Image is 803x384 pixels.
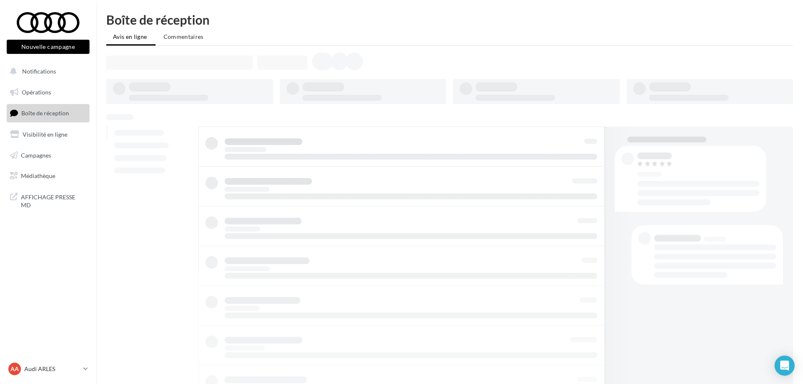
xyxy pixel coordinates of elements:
[5,188,91,213] a: AFFICHAGE PRESSE MD
[5,167,91,185] a: Médiathèque
[7,40,90,54] button: Nouvelle campagne
[5,147,91,164] a: Campagnes
[5,126,91,143] a: Visibilité en ligne
[5,63,88,80] button: Notifications
[164,33,204,40] span: Commentaires
[22,68,56,75] span: Notifications
[22,89,51,96] span: Opérations
[5,84,91,101] a: Opérations
[775,356,795,376] div: Open Intercom Messenger
[23,131,67,138] span: Visibilité en ligne
[21,151,51,158] span: Campagnes
[5,104,91,122] a: Boîte de réception
[24,365,80,373] p: Audi ARLES
[21,172,55,179] span: Médiathèque
[21,191,86,209] span: AFFICHAGE PRESSE MD
[10,365,19,373] span: AA
[7,361,90,377] a: AA Audi ARLES
[106,13,793,26] div: Boîte de réception
[21,109,69,117] span: Boîte de réception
